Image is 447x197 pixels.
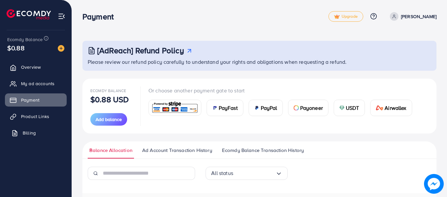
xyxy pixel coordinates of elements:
a: Payment [5,93,67,107]
a: Billing [5,126,67,139]
span: Add balance [96,116,122,123]
span: USDT [346,104,359,112]
a: cardPayoneer [288,100,328,116]
a: cardUSDT [334,100,365,116]
img: card [339,105,345,111]
p: $0.88 USD [90,95,129,103]
a: Overview [5,61,67,74]
span: Payoneer [300,104,323,112]
div: Search for option [206,167,288,180]
span: Ecomdy Balance [90,88,126,93]
span: Ad Account Transaction History [142,147,212,154]
img: card [151,101,199,115]
p: Or choose another payment gate to start [148,86,417,94]
img: image [424,174,444,194]
p: Please review our refund policy carefully to understand your rights and obligations when requesti... [88,58,433,66]
a: My ad accounts [5,77,67,90]
h3: Payment [82,12,119,21]
span: Balance Allocation [89,147,132,154]
button: Add balance [90,113,127,126]
span: All status [211,168,233,178]
a: Product Links [5,110,67,123]
span: PayFast [219,104,238,112]
img: menu [58,12,65,20]
span: Airwallex [385,104,406,112]
img: card [376,105,384,111]
img: image [58,45,64,52]
h3: [AdReach] Refund Policy [97,46,184,55]
span: PayPal [261,104,277,112]
a: tickUpgrade [328,11,363,22]
span: Billing [23,130,36,136]
img: card [254,105,259,111]
span: My ad accounts [21,80,55,87]
span: Upgrade [334,14,358,19]
span: $0.88 [7,43,25,53]
img: card [212,105,217,111]
span: Product Links [21,113,49,120]
span: Payment [21,97,39,103]
a: cardAirwallex [370,100,412,116]
a: [PERSON_NAME] [387,12,436,21]
p: [PERSON_NAME] [401,12,436,20]
span: Overview [21,64,41,70]
span: Ecomdy Balance Transaction History [222,147,304,154]
img: tick [334,14,340,19]
a: cardPayPal [249,100,283,116]
input: Search for option [233,168,276,178]
a: cardPayFast [207,100,243,116]
img: logo [7,9,51,19]
img: card [294,105,299,111]
a: card [148,100,201,116]
span: Ecomdy Balance [7,36,43,43]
